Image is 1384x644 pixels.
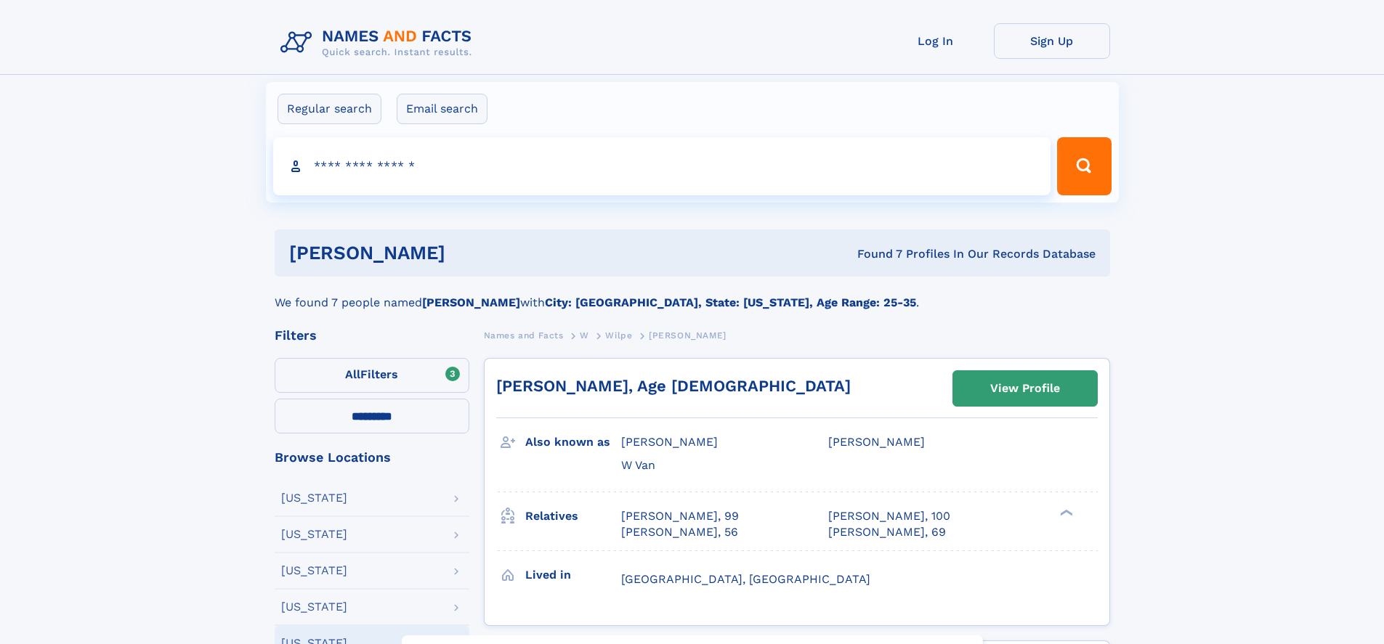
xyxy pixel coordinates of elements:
b: [PERSON_NAME] [422,295,520,309]
a: [PERSON_NAME], 69 [828,524,946,540]
div: [US_STATE] [281,492,347,504]
label: Email search [397,94,487,124]
div: Filters [275,329,469,342]
span: W Van [621,458,655,472]
a: Log In [878,23,994,59]
h3: Relatives [525,504,621,529]
div: [US_STATE] [281,529,347,540]
span: W [580,330,589,341]
b: City: [GEOGRAPHIC_DATA], State: [US_STATE], Age Range: 25-35 [545,295,916,309]
div: Browse Locations [275,451,469,464]
span: [PERSON_NAME] [621,435,718,449]
span: [PERSON_NAME] [649,330,727,341]
a: [PERSON_NAME], 100 [828,508,950,524]
button: Search Button [1057,137,1111,195]
a: View Profile [953,371,1097,406]
a: [PERSON_NAME], 99 [621,508,739,524]
input: search input [273,137,1051,195]
label: Regular search [278,94,381,124]
a: Wilpe [605,326,632,344]
div: We found 7 people named with . [275,277,1110,311]
div: [US_STATE] [281,601,347,613]
span: All [345,367,360,381]
div: Found 7 Profiles In Our Records Database [651,246,1096,262]
div: View Profile [990,372,1060,405]
a: Names and Facts [484,326,564,344]
img: Logo Names and Facts [275,23,484,62]
a: [PERSON_NAME], Age [DEMOGRAPHIC_DATA] [496,377,851,395]
a: W [580,326,589,344]
label: Filters [275,358,469,393]
span: [PERSON_NAME] [828,435,925,449]
h1: [PERSON_NAME] [289,244,652,262]
span: [GEOGRAPHIC_DATA], [GEOGRAPHIC_DATA] [621,572,870,586]
h3: Also known as [525,430,621,455]
h3: Lived in [525,563,621,587]
div: [US_STATE] [281,565,347,576]
span: Wilpe [605,330,632,341]
div: ❯ [1056,508,1074,517]
a: Sign Up [994,23,1110,59]
a: [PERSON_NAME], 56 [621,524,738,540]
